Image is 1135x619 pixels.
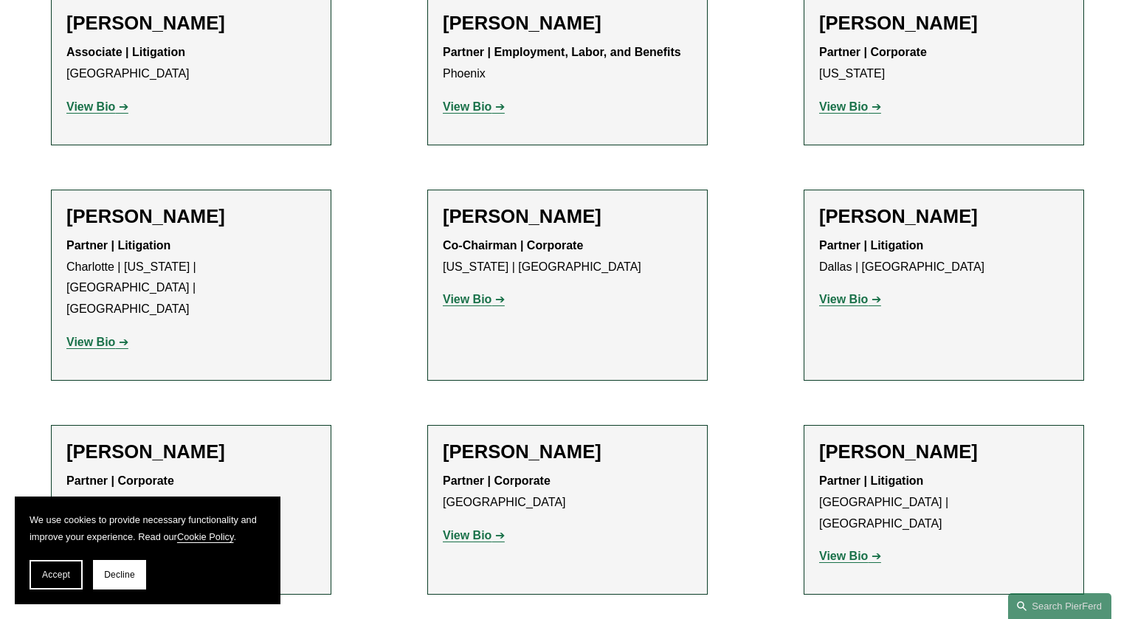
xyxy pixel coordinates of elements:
[66,100,115,113] strong: View Bio
[819,550,868,562] strong: View Bio
[30,560,83,589] button: Accept
[443,100,505,113] a: View Bio
[443,235,692,278] p: [US_STATE] | [GEOGRAPHIC_DATA]
[819,100,868,113] strong: View Bio
[819,471,1069,534] p: [GEOGRAPHIC_DATA] | [GEOGRAPHIC_DATA]
[819,550,881,562] a: View Bio
[443,46,681,58] strong: Partner | Employment, Labor, and Benefits
[30,511,266,545] p: We use cookies to provide necessary functionality and improve your experience. Read our .
[104,570,135,580] span: Decline
[66,239,170,252] strong: Partner | Litigation
[819,205,1069,228] h2: [PERSON_NAME]
[443,239,583,252] strong: Co-Chairman | Corporate
[15,497,280,604] section: Cookie banner
[443,529,505,542] a: View Bio
[443,471,692,513] p: [GEOGRAPHIC_DATA]
[443,100,491,113] strong: View Bio
[443,293,505,305] a: View Bio
[66,235,316,320] p: Charlotte | [US_STATE] | [GEOGRAPHIC_DATA] | [GEOGRAPHIC_DATA]
[819,440,1069,463] h2: [PERSON_NAME]
[819,474,923,487] strong: Partner | Litigation
[66,474,174,487] strong: Partner | Corporate
[819,293,881,305] a: View Bio
[819,12,1069,35] h2: [PERSON_NAME]
[443,293,491,305] strong: View Bio
[66,46,185,58] strong: Associate | Litigation
[819,293,868,305] strong: View Bio
[66,205,316,228] h2: [PERSON_NAME]
[819,100,881,113] a: View Bio
[443,529,491,542] strong: View Bio
[819,42,1069,85] p: [US_STATE]
[443,440,692,463] h2: [PERSON_NAME]
[819,46,927,58] strong: Partner | Corporate
[42,570,70,580] span: Accept
[443,12,692,35] h2: [PERSON_NAME]
[443,42,692,85] p: Phoenix
[66,440,316,463] h2: [PERSON_NAME]
[66,42,316,85] p: [GEOGRAPHIC_DATA]
[819,235,1069,278] p: Dallas | [GEOGRAPHIC_DATA]
[66,100,128,113] a: View Bio
[443,205,692,228] h2: [PERSON_NAME]
[443,474,551,487] strong: Partner | Corporate
[819,239,923,252] strong: Partner | Litigation
[66,336,115,348] strong: View Bio
[66,471,316,513] p: [GEOGRAPHIC_DATA][US_STATE]
[93,560,146,589] button: Decline
[66,336,128,348] a: View Bio
[177,531,234,542] a: Cookie Policy
[66,12,316,35] h2: [PERSON_NAME]
[1008,593,1111,619] a: Search this site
